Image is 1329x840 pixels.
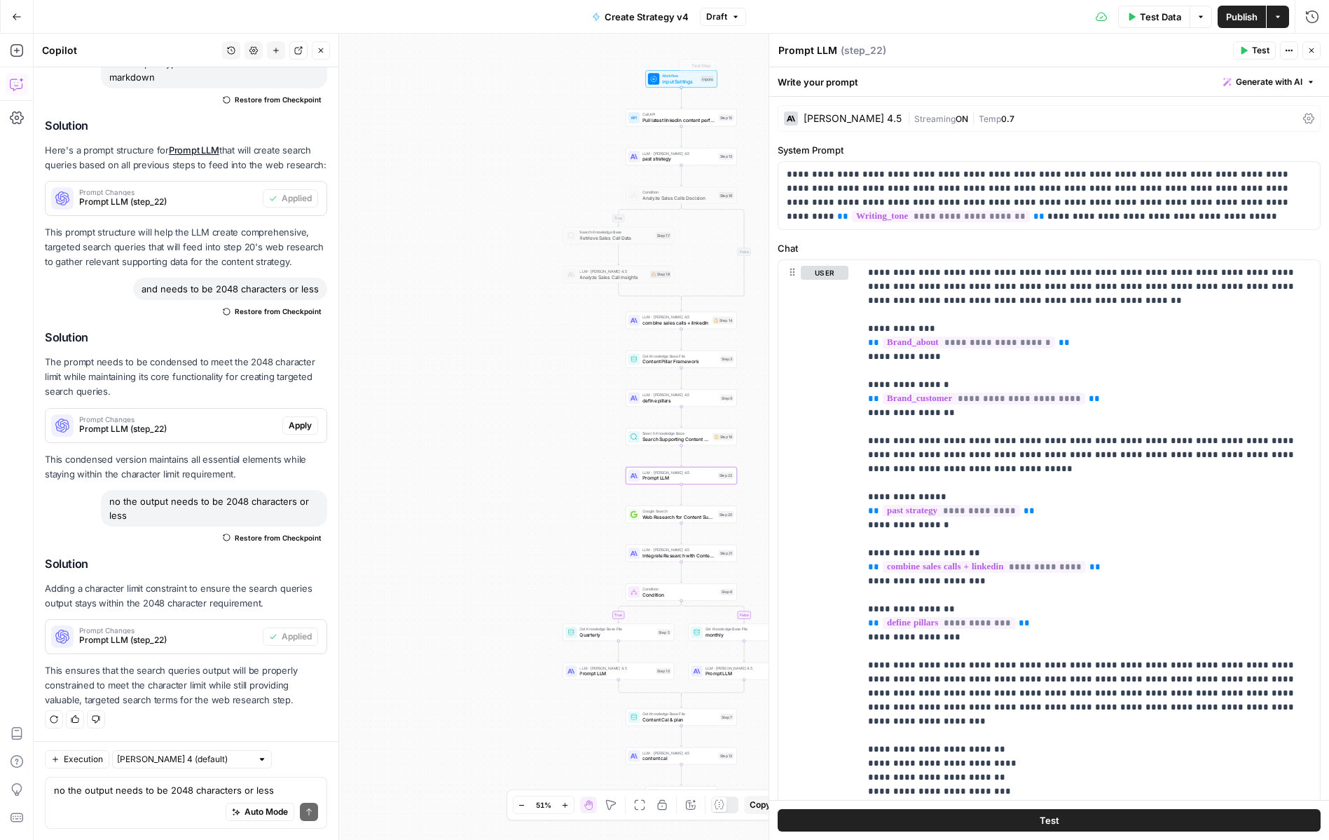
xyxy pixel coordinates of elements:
[680,523,682,544] g: Edge from step_20 to step_21
[1252,44,1269,57] span: Test
[778,241,1321,255] label: Chat
[45,663,327,707] p: This ensures that the search queries output will be properly constrained to meet the character li...
[680,298,682,311] g: Edge from step_16-conditional-end to step_14
[626,351,737,368] div: Get Knowledge Base FileContent Pillar FrameworkStep 3
[619,679,682,696] g: Edge from step_10 to step_8-conditional-end
[226,803,294,821] button: Auto Mode
[579,665,653,670] span: LLM · [PERSON_NAME] 4.5
[680,485,682,506] g: Edge from step_22 to step_20
[79,189,257,196] span: Prompt Changes
[579,273,647,280] span: Analyze Sales Call Insights
[650,271,671,278] div: Step 18
[45,581,327,611] p: Adding a character limit constraint to ensure the search queries output stays within the 2048 cha...
[584,6,697,28] button: Create Strategy v4
[642,397,717,404] span: define pillars
[642,111,716,117] span: Call API
[705,626,780,632] span: Get Knowledge Base File
[101,490,327,527] div: no the output needs to be 2048 characters or less
[642,513,715,520] span: Web Research for Content Support
[720,589,734,595] div: Step 8
[642,716,717,723] span: Content Cal & plan
[617,244,619,265] g: Edge from step_17 to step_18
[682,204,745,299] g: Edge from step_16 to step_16-conditional-end
[642,711,717,717] span: Get Knowledge Base File
[642,189,716,195] span: Condition
[662,789,698,794] span: Multiple Outputs
[626,109,737,127] div: Call APIPull latest linkedin content performanceStep 15
[45,119,327,133] h2: Solution
[217,91,327,108] button: Restore from Checkpoint
[1218,6,1266,28] button: Publish
[626,708,737,726] div: Get Knowledge Base FileContent Cal & planStep 7
[718,473,734,479] div: Step 22
[235,306,322,317] span: Restore from Checkpoint
[769,67,1329,96] div: Write your prompt
[45,557,327,571] h2: Solution
[662,73,698,79] span: Workflow
[1218,73,1321,91] button: Generate with AI
[719,192,734,198] div: Step 16
[642,553,716,560] span: Integrate Research with Content Plan
[579,626,654,632] span: Get Knowledge Base File
[617,641,619,662] g: Edge from step_5 to step_10
[801,266,848,280] button: user
[563,663,674,680] div: LLM · [PERSON_NAME] 4.5Prompt LLMStep 10
[657,629,670,635] div: Step 5
[245,806,288,818] span: Auto Mode
[720,714,734,720] div: Step 7
[778,143,1321,157] label: System Prompt
[968,111,979,125] span: |
[282,416,318,435] button: Apply
[680,562,682,583] g: Edge from step_21 to step_8
[720,356,734,363] div: Step 3
[719,154,734,160] div: Step 13
[282,630,312,643] span: Applied
[682,601,745,623] g: Edge from step_8 to step_6
[642,750,716,755] span: LLM · [PERSON_NAME] 4.5
[712,317,734,324] div: Step 14
[642,755,716,762] span: content cal
[217,529,327,546] button: Restore from Checkpoint
[626,428,737,446] div: Search Knowledge BaseSearch Supporting Content and ResearchStep 19
[263,628,318,646] button: Applied
[662,78,698,85] span: Input Settings
[914,114,956,124] span: Streaming
[626,312,737,330] div: LLM · [PERSON_NAME] 4.5combine sales calls + linkedinStep 14
[907,111,914,125] span: |
[680,445,682,466] g: Edge from step_19 to step_22
[235,532,322,543] span: Restore from Checkpoint
[626,583,737,601] div: ConditionConditionStep 8
[719,752,734,759] div: Step 12
[64,753,103,766] span: Execution
[680,329,682,350] g: Edge from step_14 to step_3
[705,631,780,638] span: monthly
[42,43,218,57] div: Copilot
[700,8,746,26] button: Draft
[720,395,734,401] div: Step 9
[680,407,682,428] g: Edge from step_9 to step_19
[79,416,277,423] span: Prompt Changes
[563,623,674,641] div: Get Knowledge Base FileQuarterlyStep 5
[680,726,682,747] g: Edge from step_7 to step_12
[626,70,737,88] div: WorkflowInput SettingsInputsTest Step
[282,192,312,205] span: Applied
[626,545,737,562] div: LLM · [PERSON_NAME] 4.5Integrate Research with Content PlanStep 21
[235,94,322,105] span: Restore from Checkpoint
[579,269,647,274] span: LLM · [PERSON_NAME] 4.5
[605,10,689,24] span: Create Strategy v4
[579,670,653,677] span: Prompt LLM
[1001,114,1014,124] span: 0.7
[579,234,653,241] span: Retrieve Sales Call Data
[642,586,717,592] span: Condition
[563,266,674,283] div: LLM · [PERSON_NAME] 4.5Analyze Sales Call InsightsStep 18
[1233,41,1276,60] button: Test
[744,796,776,814] button: Copy
[979,114,1001,124] span: Temp
[79,423,277,435] span: Prompt LLM (step_22)
[579,631,654,638] span: Quarterly
[45,225,327,269] p: This prompt structure will help the LLM create comprehensive, targeted search queries that will f...
[718,511,734,517] div: Step 20
[642,314,710,320] span: LLM · [PERSON_NAME] 4.5
[750,799,771,811] span: Copy
[680,694,682,707] g: Edge from step_8-conditional-end to step_7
